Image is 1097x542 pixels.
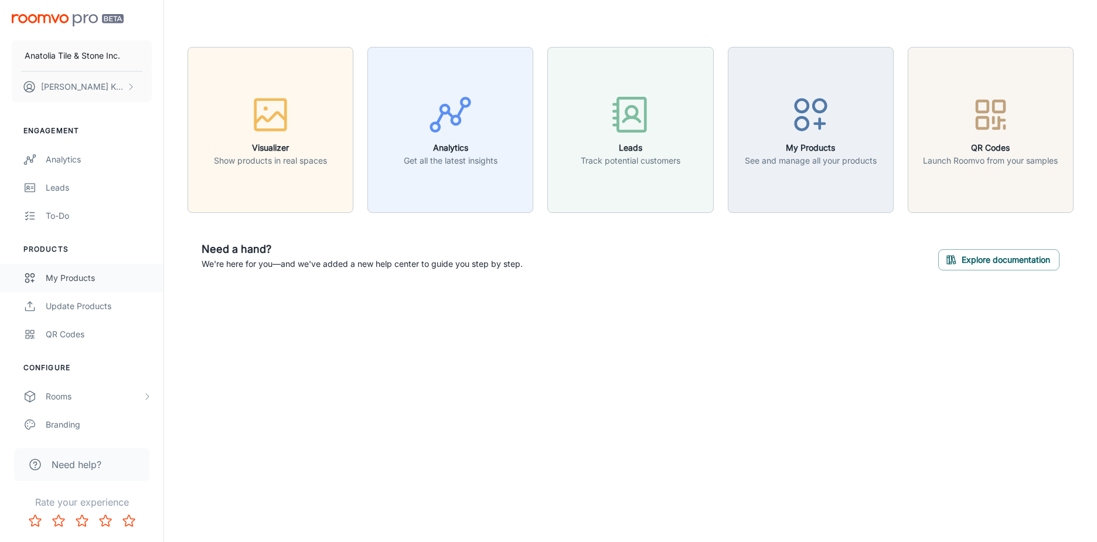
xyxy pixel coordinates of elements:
h6: Leads [581,141,680,154]
p: Launch Roomvo from your samples [923,154,1058,167]
div: To-do [46,209,152,222]
button: Anatolia Tile & Stone Inc. [12,40,152,71]
h6: Visualizer [214,141,327,154]
h6: My Products [745,141,877,154]
div: Update Products [46,300,152,313]
button: AnalyticsGet all the latest insights [367,47,533,213]
a: AnalyticsGet all the latest insights [367,123,533,135]
button: VisualizerShow products in real spaces [188,47,353,213]
p: Track potential customers [581,154,680,167]
a: QR CodesLaunch Roomvo from your samples [908,123,1074,135]
button: Explore documentation [938,249,1059,270]
div: Analytics [46,153,152,166]
a: LeadsTrack potential customers [547,123,713,135]
button: QR CodesLaunch Roomvo from your samples [908,47,1074,213]
button: LeadsTrack potential customers [547,47,713,213]
p: [PERSON_NAME] Kundargi [41,80,124,93]
div: QR Codes [46,328,152,341]
h6: Analytics [404,141,498,154]
p: Anatolia Tile & Stone Inc. [25,49,120,62]
p: We're here for you—and we've added a new help center to guide you step by step. [202,258,523,270]
div: My Products [46,272,152,284]
div: Leads [46,181,152,194]
button: My ProductsSee and manage all your products [728,47,894,213]
p: Get all the latest insights [404,154,498,167]
a: My ProductsSee and manage all your products [728,123,894,135]
a: Explore documentation [938,253,1059,265]
h6: Need a hand? [202,241,523,258]
p: See and manage all your products [745,154,877,167]
h6: QR Codes [923,141,1058,154]
p: Show products in real spaces [214,154,327,167]
button: [PERSON_NAME] Kundargi [12,72,152,102]
img: Roomvo PRO Beta [12,14,124,26]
